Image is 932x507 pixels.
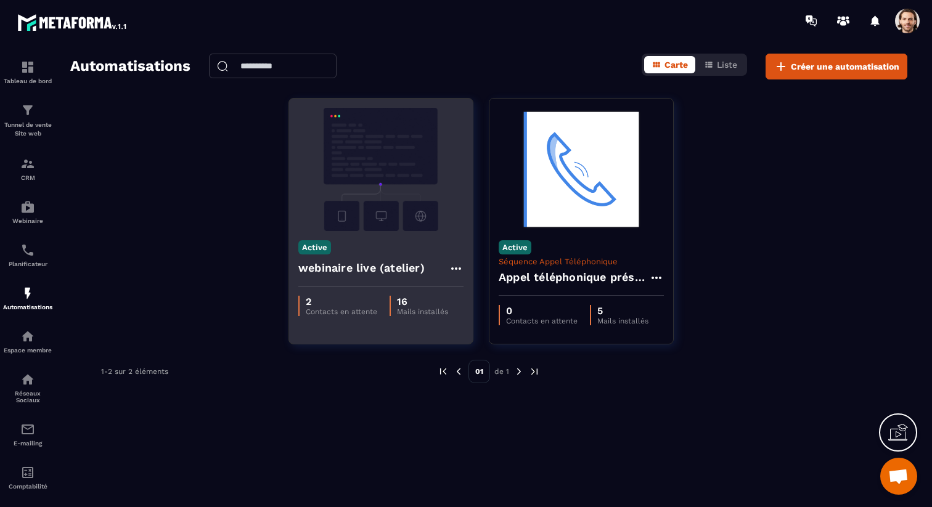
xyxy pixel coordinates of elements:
[664,60,688,70] span: Carte
[3,261,52,267] p: Planificateur
[597,317,648,325] p: Mails installés
[3,174,52,181] p: CRM
[3,320,52,363] a: automationsautomationsEspace membre
[70,54,190,79] h2: Automatisations
[17,11,128,33] img: logo
[3,51,52,94] a: formationformationTableau de bord
[438,366,449,377] img: prev
[499,240,531,254] p: Active
[597,305,648,317] p: 5
[513,366,525,377] img: next
[468,360,490,383] p: 01
[3,94,52,147] a: formationformationTunnel de vente Site web
[766,54,907,79] button: Créer une automatisation
[529,366,540,377] img: next
[880,458,917,495] div: Ouvrir le chat
[3,233,52,277] a: schedulerschedulerPlanificateur
[298,259,425,277] h4: webinaire live (atelier)
[3,413,52,456] a: emailemailE-mailing
[20,286,35,301] img: automations
[506,317,578,325] p: Contacts en attente
[3,363,52,413] a: social-networksocial-networkRéseaux Sociaux
[3,78,52,84] p: Tableau de bord
[506,305,578,317] p: 0
[3,440,52,447] p: E-mailing
[499,257,664,266] p: Séquence Appel Téléphonique
[20,329,35,344] img: automations
[20,60,35,75] img: formation
[101,367,168,376] p: 1-2 sur 2 éléments
[397,307,448,316] p: Mails installés
[3,217,52,224] p: Webinaire
[20,465,35,480] img: accountant
[20,156,35,171] img: formation
[20,200,35,214] img: automations
[397,296,448,307] p: 16
[3,483,52,490] p: Comptabilité
[3,121,52,138] p: Tunnel de vente Site web
[3,390,52,404] p: Réseaux Sociaux
[20,372,35,387] img: social-network
[494,367,509,376] p: de 1
[3,277,52,320] a: automationsautomationsAutomatisations
[20,422,35,437] img: email
[499,269,649,286] h4: Appel téléphonique présence
[453,366,464,377] img: prev
[3,304,52,310] p: Automatisations
[3,190,52,233] a: automationsautomationsWebinaire
[20,103,35,118] img: formation
[791,60,899,73] span: Créer une automatisation
[306,296,377,307] p: 2
[697,56,745,73] button: Liste
[3,456,52,499] a: accountantaccountantComptabilité
[717,60,737,70] span: Liste
[298,240,331,254] p: Active
[499,108,664,231] img: automation-background
[306,307,377,316] p: Contacts en attente
[3,347,52,354] p: Espace membre
[298,108,464,231] img: automation-background
[20,243,35,258] img: scheduler
[644,56,695,73] button: Carte
[3,147,52,190] a: formationformationCRM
